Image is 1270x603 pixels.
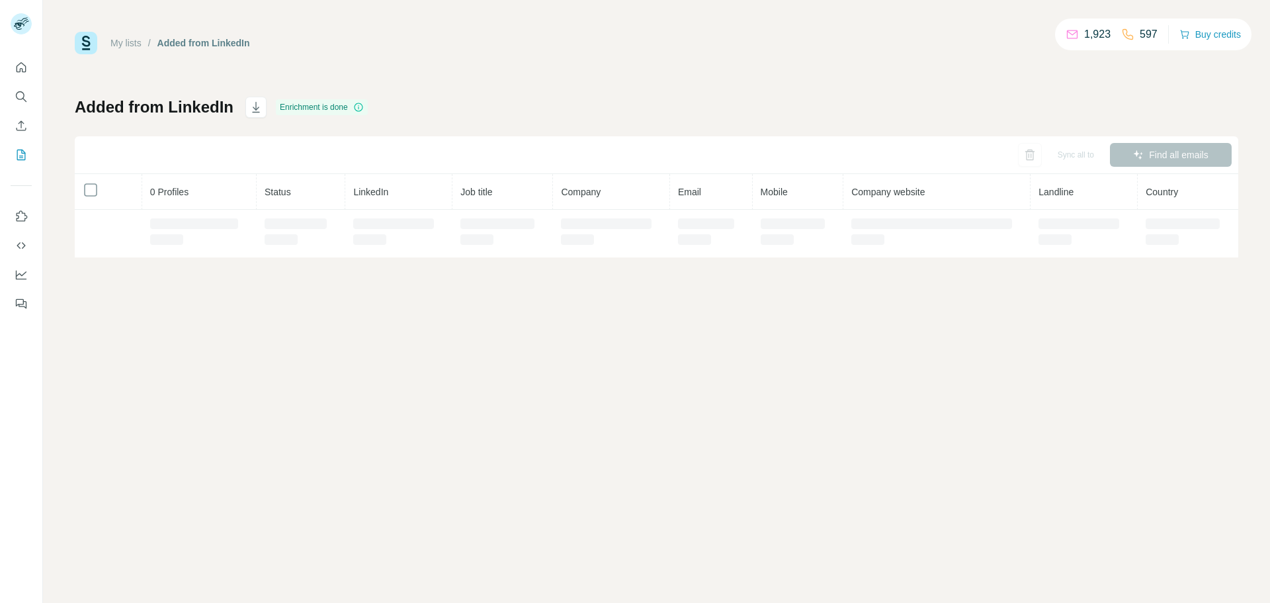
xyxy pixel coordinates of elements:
button: Use Surfe on LinkedIn [11,205,32,228]
span: Landline [1038,187,1074,197]
button: Feedback [11,292,32,316]
button: Enrich CSV [11,114,32,138]
span: Country [1146,187,1178,197]
button: My lists [11,143,32,167]
span: Email [678,187,701,197]
span: Mobile [761,187,788,197]
span: Job title [460,187,492,197]
div: Added from LinkedIn [157,36,250,50]
p: 597 [1140,26,1158,42]
button: Buy credits [1179,25,1241,44]
span: Company website [851,187,925,197]
span: Company [561,187,601,197]
button: Quick start [11,56,32,79]
div: Enrichment is done [276,99,368,115]
span: 0 Profiles [150,187,189,197]
span: LinkedIn [353,187,388,197]
li: / [148,36,151,50]
img: Surfe Logo [75,32,97,54]
button: Search [11,85,32,109]
button: Use Surfe API [11,234,32,257]
span: Status [265,187,291,197]
a: My lists [110,38,142,48]
h1: Added from LinkedIn [75,97,233,118]
button: Dashboard [11,263,32,287]
p: 1,923 [1084,26,1111,42]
